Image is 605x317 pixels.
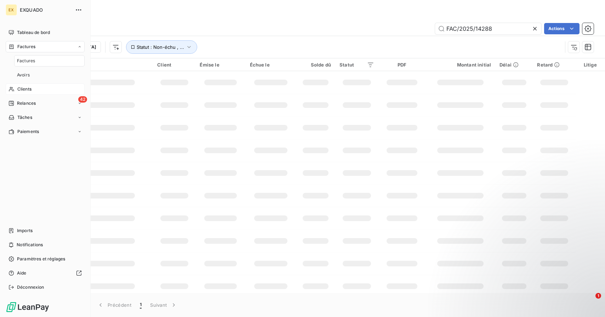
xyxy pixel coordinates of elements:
button: Suivant [146,298,182,312]
button: 1 [136,298,146,312]
input: Rechercher [435,23,541,34]
span: Statut : Non-échu , ... [137,44,184,50]
div: Échue le [250,62,292,68]
span: Notifications [17,242,43,248]
span: Clients [17,86,32,92]
iframe: Intercom notifications message [463,248,605,298]
span: Avoirs [17,72,30,78]
span: Paramètres et réglages [17,256,65,262]
span: Imports [17,227,33,234]
div: PDF [383,62,421,68]
span: Tâches [17,114,32,121]
div: EX [6,4,17,16]
button: Précédent [93,298,136,312]
span: Paiements [17,128,39,135]
iframe: Intercom live chat [581,293,598,310]
span: Factures [17,58,35,64]
div: Retard [537,62,571,68]
div: Délai [500,62,529,68]
span: EXQUADO [20,7,71,13]
span: Tableau de bord [17,29,50,36]
div: Litige [580,62,601,68]
div: Solde dû [300,62,331,68]
span: Aide [17,270,27,276]
div: Client [157,62,191,68]
div: Montant initial [430,62,491,68]
button: Statut : Non-échu , ... [126,40,197,54]
span: Déconnexion [17,284,44,290]
span: Relances [17,100,36,106]
div: Statut [339,62,374,68]
button: Actions [544,23,580,34]
span: Factures [17,44,35,50]
span: 1 [140,301,142,309]
span: 42 [78,96,87,103]
a: Aide [6,267,85,279]
img: Logo LeanPay [6,301,50,313]
div: Émise le [200,62,241,68]
span: 1 [595,293,601,299]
